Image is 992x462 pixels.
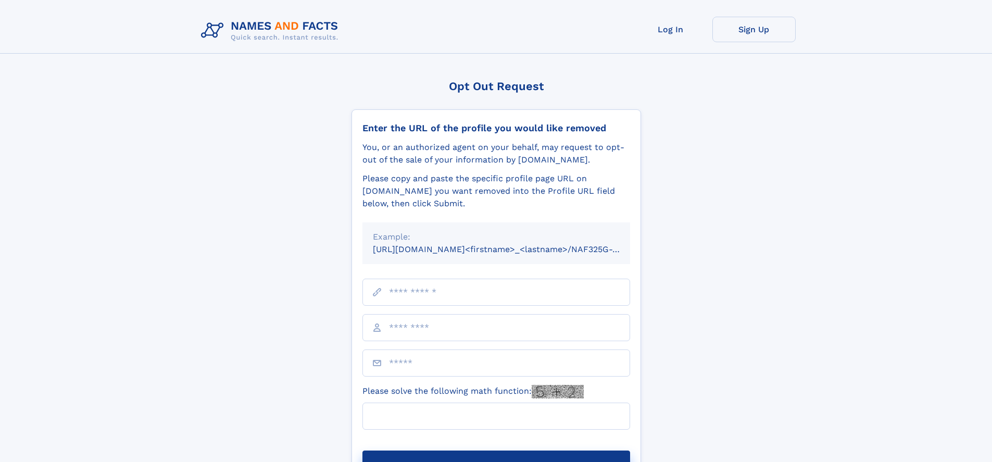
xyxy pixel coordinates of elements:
[362,385,584,398] label: Please solve the following math function:
[629,17,712,42] a: Log In
[373,231,620,243] div: Example:
[362,172,630,210] div: Please copy and paste the specific profile page URL on [DOMAIN_NAME] you want removed into the Pr...
[197,17,347,45] img: Logo Names and Facts
[362,122,630,134] div: Enter the URL of the profile you would like removed
[362,141,630,166] div: You, or an authorized agent on your behalf, may request to opt-out of the sale of your informatio...
[351,80,641,93] div: Opt Out Request
[373,244,650,254] small: [URL][DOMAIN_NAME]<firstname>_<lastname>/NAF325G-xxxxxxxx
[712,17,796,42] a: Sign Up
